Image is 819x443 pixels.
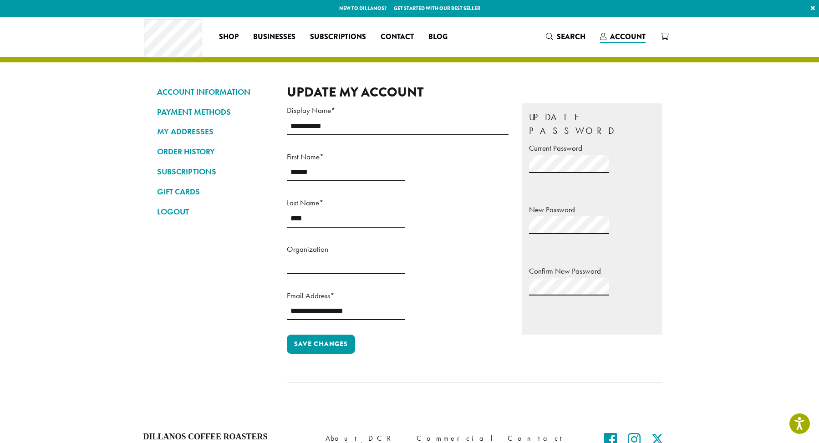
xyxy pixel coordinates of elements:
legend: Update Password [529,110,656,137]
a: Shop [212,30,246,44]
a: PAYMENT METHODS [157,104,273,120]
span: Search [557,31,585,42]
span: Blog [428,31,448,43]
label: Confirm New Password [529,264,656,278]
label: New Password [529,203,656,217]
label: Last Name [287,196,405,210]
label: Email Address [287,289,405,303]
a: Search [539,29,593,44]
label: Display Name [287,103,509,117]
a: MY ADDRESSES [157,124,273,139]
a: Get started with our best seller [394,5,480,12]
a: ACCOUNT INFORMATION [157,84,273,100]
a: SUBSCRIPTIONS [157,164,273,179]
label: Current Password [529,141,656,155]
span: Subscriptions [310,31,366,43]
label: First Name [287,150,405,164]
nav: Account pages [157,84,273,397]
a: LOGOUT [157,204,273,219]
span: Contact [381,31,414,43]
label: Organization [287,242,405,256]
a: ORDER HISTORY [157,144,273,159]
span: Account [610,31,646,42]
span: Shop [219,31,239,43]
h2: Update My Account [287,84,662,100]
button: Save changes [287,335,355,354]
a: GIFT CARDS [157,184,273,199]
h4: Dillanos Coffee Roasters [143,432,312,442]
span: Businesses [253,31,295,43]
